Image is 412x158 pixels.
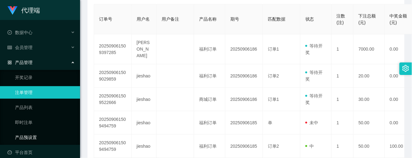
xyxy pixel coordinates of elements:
[225,34,263,64] td: 20250906186
[199,17,217,22] span: 产品名称
[94,34,132,64] td: 202509061509397285
[225,64,263,88] td: 20250906186
[230,17,239,22] span: 期号
[354,88,385,111] td: 30.00
[268,120,272,125] span: 单
[132,34,157,64] td: [PERSON_NAME]
[268,144,279,149] span: 订单2
[337,13,345,25] span: 注数(注)
[8,6,18,15] img: logo.9652507e.png
[162,17,179,22] span: 用户备注
[132,64,157,88] td: jieshao
[268,97,279,102] span: 订单1
[332,111,354,135] td: 1
[15,86,75,99] a: 注单管理
[332,34,354,64] td: 1
[99,17,112,22] span: 订单号
[94,88,132,111] td: 202509061509522666
[94,64,132,88] td: 202509061509029859
[8,7,40,12] a: 代理端
[8,60,33,65] span: 产品管理
[354,135,385,158] td: 50.00
[132,111,157,135] td: jieshao
[132,88,157,111] td: jieshao
[332,88,354,111] td: 1
[8,45,33,50] span: 会员管理
[194,64,225,88] td: 福利订单
[94,135,132,158] td: 202509061509494759
[402,65,409,72] i: 图标: setting
[194,135,225,158] td: 福利订单
[305,144,314,149] span: 中
[305,17,314,22] span: 状态
[21,0,40,20] h1: 代理端
[268,17,285,22] span: 匹配数据
[225,111,263,135] td: 20250906185
[354,64,385,88] td: 20.00
[268,47,279,52] span: 订单1
[332,64,354,88] td: 1
[268,73,279,78] span: 订单2
[132,135,157,158] td: jieshao
[15,71,75,84] a: 开奖记录
[194,111,225,135] td: 福利订单
[354,34,385,64] td: 7000.00
[15,116,75,129] a: 即时注单
[390,13,407,25] span: 中奖金额(元)
[194,34,225,64] td: 福利订单
[137,17,150,22] span: 用户名
[332,135,354,158] td: 1
[8,60,12,65] i: 图标: appstore-o
[15,101,75,114] a: 产品列表
[305,120,319,125] span: 未中
[225,88,263,111] td: 20250906186
[8,45,12,50] i: 图标: table
[305,70,323,81] span: 等待开奖
[354,111,385,135] td: 50.00
[15,131,75,144] a: 产品预设置
[8,30,33,35] span: 数据中心
[305,43,323,55] span: 等待开奖
[359,13,376,25] span: 下注总额(元)
[225,135,263,158] td: 20250906185
[194,88,225,111] td: 商城订单
[305,93,323,105] span: 等待开奖
[94,111,132,135] td: 202509061509494759
[8,30,12,35] i: 图标: check-circle-o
